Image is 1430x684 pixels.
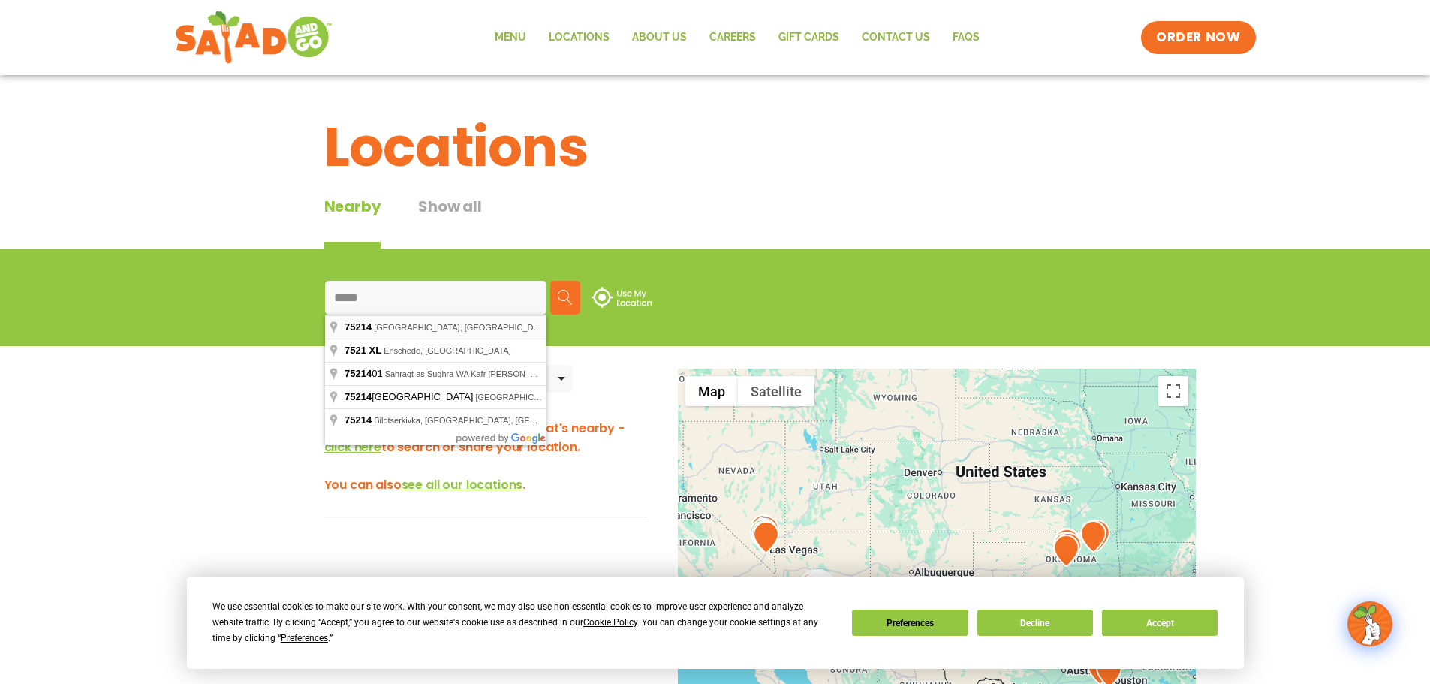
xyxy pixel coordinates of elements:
[850,20,941,55] a: Contact Us
[345,414,372,426] span: 75214
[698,20,767,55] a: Careers
[345,391,372,402] span: 75214
[324,195,381,249] div: Nearby
[324,369,435,388] div: Nearby Locations
[483,20,991,55] nav: Menu
[767,20,850,55] a: GIFT CARDS
[418,195,481,249] button: Show all
[483,20,537,55] a: Menu
[324,195,519,249] div: Tabbed content
[345,345,381,356] span: 7521 XL
[374,416,601,425] span: Bilotserkivka, [GEOGRAPHIC_DATA], [GEOGRAPHIC_DATA]
[324,438,381,456] span: click here
[345,321,372,333] span: 75214
[558,290,573,305] img: search.svg
[1156,29,1240,47] span: ORDER NOW
[175,8,333,68] img: new-SAG-logo-768×292
[385,369,690,378] span: Sahragt as Sughra WA Kafr [PERSON_NAME], Mit Ghamr, [GEOGRAPHIC_DATA]
[685,376,738,406] button: Show street map
[187,577,1244,669] div: Cookie Consent Prompt
[212,599,834,646] div: We use essential cookies to make our site work. With your consent, we may also use non-essential ...
[537,20,621,55] a: Locations
[621,20,698,55] a: About Us
[374,323,641,332] span: [GEOGRAPHIC_DATA], [GEOGRAPHIC_DATA], [GEOGRAPHIC_DATA]
[583,617,637,628] span: Cookie Policy
[281,633,328,643] span: Preferences
[1102,610,1218,636] button: Accept
[592,287,652,308] img: use-location.svg
[345,368,385,379] span: 01
[941,20,991,55] a: FAQs
[738,376,814,406] button: Show satellite imagery
[1158,376,1188,406] button: Toggle fullscreen view
[345,391,475,402] span: [GEOGRAPHIC_DATA]
[324,419,647,494] h3: Hey there! We'd love to show you what's nearby - to search or share your location. You can also .
[1349,603,1391,645] img: wpChatIcon
[324,107,1106,188] h1: Locations
[977,610,1093,636] button: Decline
[345,368,372,379] span: 75214
[852,610,968,636] button: Preferences
[475,393,742,402] span: [GEOGRAPHIC_DATA], [GEOGRAPHIC_DATA], [GEOGRAPHIC_DATA]
[384,346,511,355] span: Enschede, [GEOGRAPHIC_DATA]
[402,476,523,493] span: see all our locations
[1141,21,1255,54] a: ORDER NOW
